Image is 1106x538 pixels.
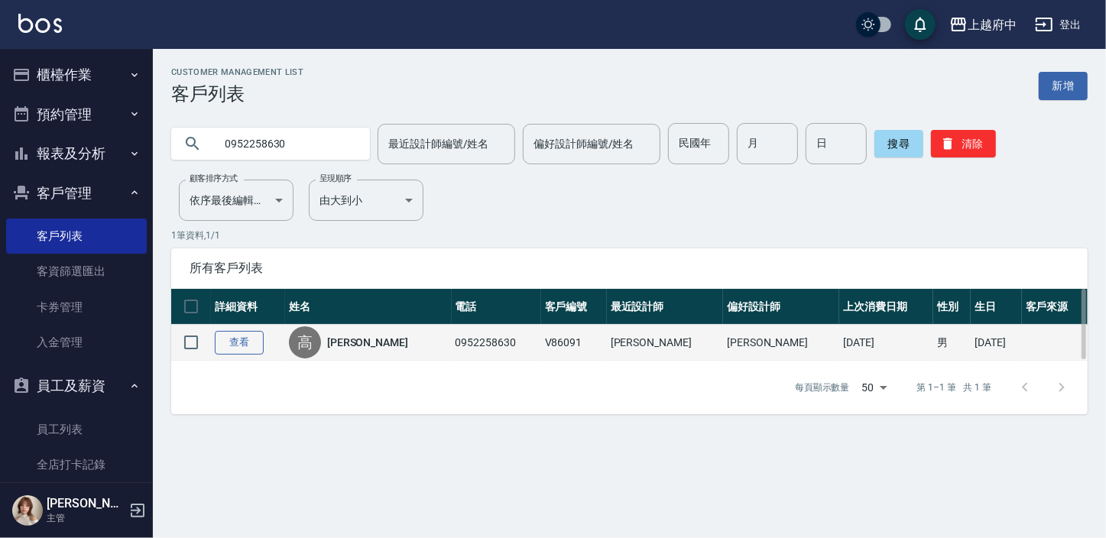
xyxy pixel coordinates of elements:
h3: 客戶列表 [171,83,303,105]
a: [PERSON_NAME] [327,335,408,350]
a: 全店打卡記錄 [6,447,147,482]
a: 入金管理 [6,325,147,360]
p: 第 1–1 筆 共 1 筆 [917,381,991,394]
td: [PERSON_NAME] [723,325,839,361]
h5: [PERSON_NAME] [47,496,125,511]
a: 員工列表 [6,412,147,447]
th: 詳細資料 [211,289,285,325]
button: 搜尋 [874,130,923,157]
button: 登出 [1029,11,1088,39]
p: 主管 [47,511,125,525]
label: 顧客排序方式 [190,173,238,184]
a: 新增 [1039,72,1088,100]
div: 上越府中 [968,15,1017,34]
th: 最近設計師 [607,289,723,325]
img: Person [12,495,43,526]
th: 性別 [933,289,971,325]
a: 客戶列表 [6,219,147,254]
img: Logo [18,14,62,33]
th: 上次消費日期 [839,289,933,325]
th: 客戶來源 [1022,289,1088,325]
th: 生日 [971,289,1021,325]
td: V86091 [541,325,607,361]
button: 上越府中 [943,9,1023,41]
button: save [905,9,936,40]
h2: Customer Management List [171,67,303,77]
button: 報表及分析 [6,134,147,173]
th: 電話 [452,289,541,325]
label: 呈現順序 [319,173,352,184]
div: 依序最後編輯時間 [179,180,294,221]
td: [DATE] [971,325,1021,361]
button: 櫃檯作業 [6,55,147,95]
div: 50 [856,367,893,408]
button: 清除 [931,130,996,157]
div: 高 [289,326,321,358]
td: 男 [933,325,971,361]
a: 卡券管理 [6,290,147,325]
button: 客戶管理 [6,173,147,213]
button: 員工及薪資 [6,366,147,406]
a: 客資篩選匯出 [6,254,147,289]
td: [DATE] [839,325,933,361]
th: 偏好設計師 [723,289,839,325]
td: 0952258630 [452,325,541,361]
div: 由大到小 [309,180,423,221]
p: 1 筆資料, 1 / 1 [171,228,1088,242]
a: 查看 [215,331,264,355]
button: 預約管理 [6,95,147,134]
p: 每頁顯示數量 [795,381,850,394]
input: 搜尋關鍵字 [214,123,358,164]
th: 客戶編號 [541,289,607,325]
td: [PERSON_NAME] [607,325,723,361]
th: 姓名 [285,289,452,325]
span: 所有客戶列表 [190,261,1069,276]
